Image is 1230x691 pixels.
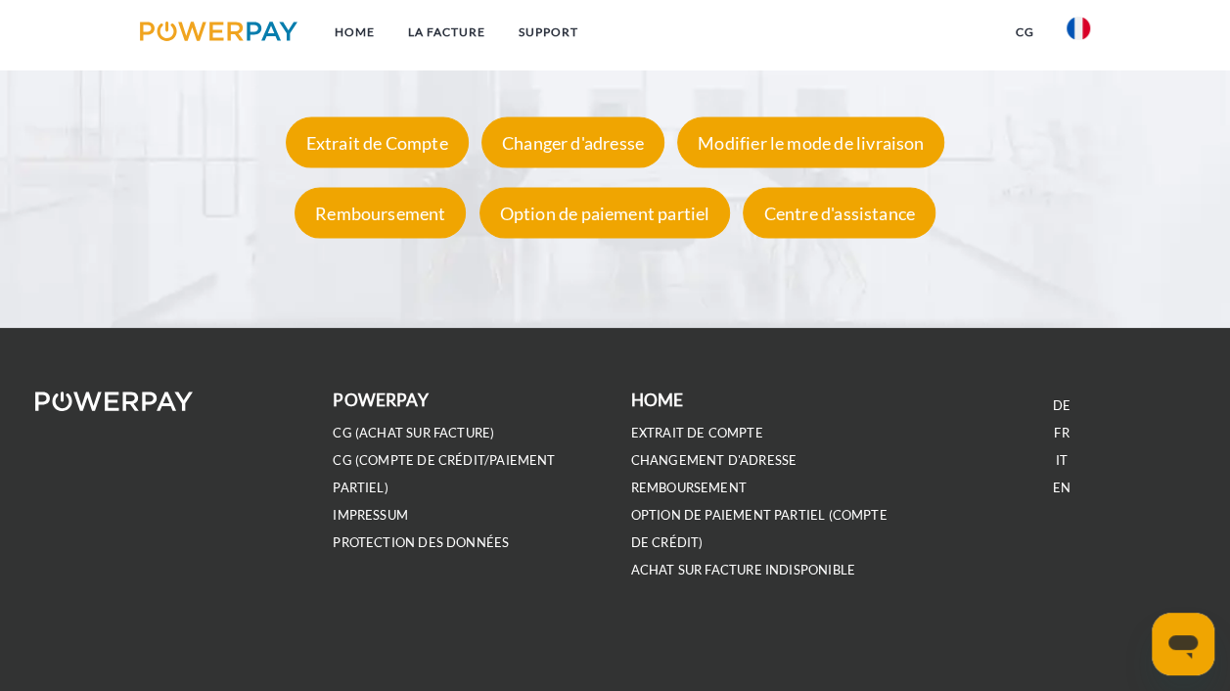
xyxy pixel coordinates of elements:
a: Support [502,15,595,50]
a: OPTION DE PAIEMENT PARTIEL (Compte de crédit) [631,507,888,551]
img: fr [1067,17,1090,40]
a: CG [998,15,1050,50]
a: Changement d'adresse [631,452,797,469]
div: Extrait de Compte [286,116,469,167]
a: REMBOURSEMENT [631,480,747,496]
a: Centre d'assistance [738,202,939,223]
a: FR [1054,425,1069,441]
a: Changer d'adresse [477,131,669,153]
a: ACHAT SUR FACTURE INDISPONIBLE [631,562,855,578]
a: Option de paiement partiel [475,202,736,223]
a: CG (achat sur facture) [333,425,494,441]
div: Modifier le mode de livraison [677,116,944,167]
a: Extrait de Compte [281,131,474,153]
div: Centre d'assistance [743,187,934,238]
img: logo-powerpay-white.svg [35,392,193,411]
b: POWERPAY [333,390,428,410]
a: LA FACTURE [391,15,502,50]
a: Home [318,15,391,50]
a: Modifier le mode de livraison [672,131,949,153]
a: Remboursement [290,202,471,223]
a: DE [1053,397,1071,414]
a: CG (Compte de crédit/paiement partiel) [333,452,555,496]
div: Option de paiement partiel [479,187,731,238]
a: EN [1053,480,1071,496]
div: Remboursement [295,187,466,238]
a: IT [1056,452,1068,469]
img: logo-powerpay.svg [140,22,297,41]
a: IMPRESSUM [333,507,408,524]
a: EXTRAIT DE COMPTE [631,425,763,441]
a: PROTECTION DES DONNÉES [333,534,509,551]
iframe: Bouton de lancement de la fenêtre de messagerie [1152,613,1214,675]
div: Changer d'adresse [481,116,664,167]
b: Home [631,390,684,410]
